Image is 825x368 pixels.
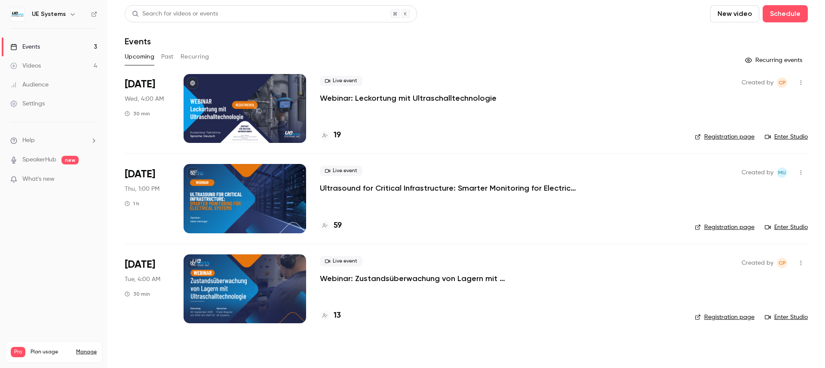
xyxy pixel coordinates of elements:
a: Enter Studio [765,313,808,322]
span: Pro [11,347,25,357]
span: [DATE] [125,77,155,91]
img: UE Systems [11,7,25,21]
span: [DATE] [125,167,155,181]
span: Created by [742,167,773,178]
span: Created by [742,258,773,268]
button: Recurring [181,50,209,64]
span: Thu, 1:00 PM [125,185,159,193]
span: What's new [22,175,55,184]
button: New video [710,5,759,22]
div: Videos [10,62,41,70]
div: 1 h [125,200,139,207]
button: Past [161,50,174,64]
a: Enter Studio [765,223,808,232]
span: Cláudia Pereira [777,77,787,88]
span: MU [778,167,786,178]
a: SpeakerHub [22,155,56,164]
div: 30 min [125,110,150,117]
a: Registration page [695,133,754,141]
span: Created by [742,77,773,88]
a: Enter Studio [765,133,808,141]
a: Registration page [695,313,754,322]
div: Audience [10,80,49,89]
li: help-dropdown-opener [10,136,97,145]
span: new [61,156,79,164]
a: 13 [320,310,341,322]
span: Live event [320,256,362,266]
span: Plan usage [31,349,71,356]
span: Live event [320,76,362,86]
span: Marketing UE Systems [777,167,787,178]
button: Schedule [763,5,808,22]
span: CP [779,77,786,88]
span: Live event [320,166,362,176]
div: Sep 30 Tue, 10:00 AM (Europe/Amsterdam) [125,254,170,323]
iframe: Noticeable Trigger [87,176,97,183]
h1: Events [125,36,151,46]
a: Manage [76,349,97,356]
div: Settings [10,99,45,108]
span: Wed, 4:00 AM [125,95,164,103]
span: Tue, 4:00 AM [125,275,160,284]
a: 59 [320,220,342,232]
span: Cláudia Pereira [777,258,787,268]
button: Upcoming [125,50,154,64]
h4: 59 [334,220,342,232]
div: Sep 18 Thu, 1:00 PM (America/New York) [125,164,170,233]
span: CP [779,258,786,268]
a: Webinar: Zustandsüberwachung von Lagern mit Ultraschalltechnologie [320,273,578,284]
a: 19 [320,130,341,141]
a: Webinar: Leckortung mit Ultraschalltechnologie [320,93,497,103]
h6: UE Systems [32,10,66,19]
h4: 19 [334,130,341,141]
div: Sep 17 Wed, 10:00 AM (Europe/Amsterdam) [125,74,170,143]
h4: 13 [334,310,341,322]
div: Search for videos or events [132,9,218,19]
button: Recurring events [741,53,808,67]
div: Events [10,43,40,51]
a: Ultrasound for Critical Infrastructure: Smarter Monitoring for Electrical Systems [320,183,578,193]
div: 30 min [125,291,150,297]
span: Help [22,136,35,145]
span: [DATE] [125,258,155,272]
a: Registration page [695,223,754,232]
